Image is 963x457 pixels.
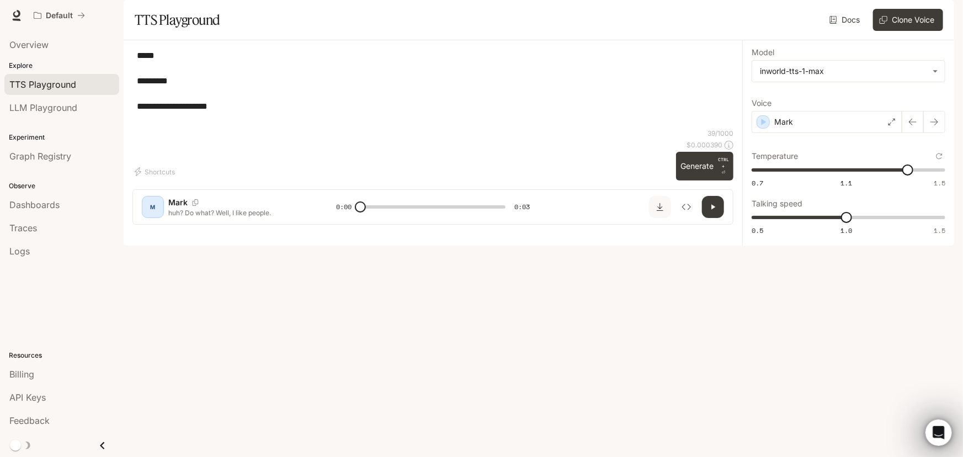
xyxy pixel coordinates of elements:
span: 1.0 [840,226,852,235]
span: 0:03 [514,201,530,212]
span: 1.5 [934,178,945,188]
div: inworld-tts-1-max [752,61,945,82]
button: Shortcuts [132,163,179,180]
span: 0:00 [336,201,352,212]
span: 0.5 [752,226,763,235]
p: Voice [752,99,772,107]
button: All workspaces [29,4,90,26]
button: Clone Voice [873,9,943,31]
span: 1.1 [840,178,852,188]
p: Talking speed [752,200,802,208]
button: Download audio [649,196,671,218]
div: inworld-tts-1-max [760,66,927,77]
button: Reset to default [933,150,945,162]
button: Inspect [675,196,698,218]
p: CTRL + [718,156,729,169]
p: Mark [168,197,188,208]
p: Mark [774,116,793,127]
div: M [144,198,162,216]
p: Temperature [752,152,798,160]
button: Copy Voice ID [188,199,203,206]
p: huh? Do what? Well, I like people. [168,208,310,217]
h1: TTS Playground [135,9,220,31]
a: Docs [827,9,864,31]
button: GenerateCTRL +⏎ [676,152,733,180]
p: ⏎ [718,156,729,176]
span: 0.7 [752,178,763,188]
iframe: Intercom live chat [925,419,952,446]
p: Model [752,49,774,56]
p: 39 / 1000 [707,129,733,138]
span: 1.5 [934,226,945,235]
p: Default [46,11,73,20]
